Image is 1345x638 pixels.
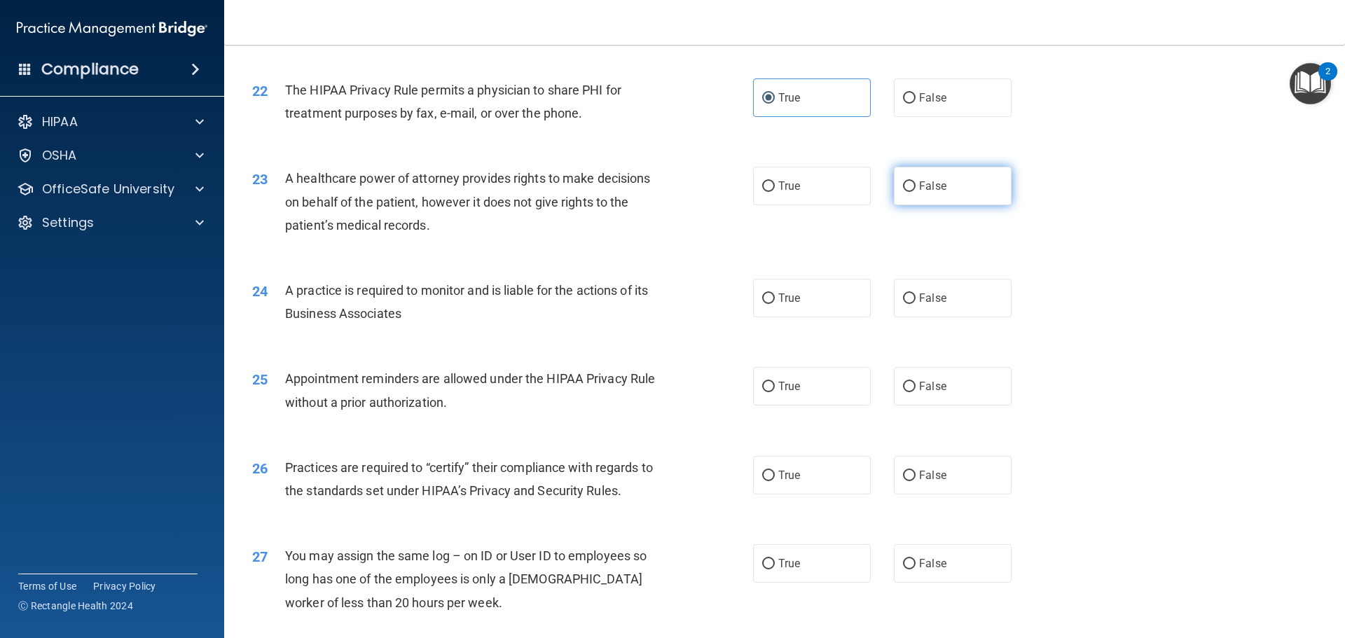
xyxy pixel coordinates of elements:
a: Settings [17,214,204,231]
span: False [919,291,946,305]
span: You may assign the same log – on ID or User ID to employees so long has one of the employees is o... [285,548,647,609]
span: False [919,469,946,482]
span: False [919,380,946,393]
p: OfficeSafe University [42,181,174,197]
a: Privacy Policy [93,579,156,593]
span: True [778,469,800,482]
a: OfficeSafe University [17,181,204,197]
span: Practices are required to “certify” their compliance with regards to the standards set under HIPA... [285,460,653,498]
span: Ⓒ Rectangle Health 2024 [18,599,133,613]
a: OSHA [17,147,204,164]
span: False [919,91,946,104]
input: False [903,471,916,481]
span: False [919,179,946,193]
span: 22 [252,83,268,99]
a: Terms of Use [18,579,76,593]
input: False [903,293,916,304]
img: PMB logo [17,15,207,43]
span: A healthcare power of attorney provides rights to make decisions on behalf of the patient, howeve... [285,171,650,232]
a: HIPAA [17,113,204,130]
input: True [762,93,775,104]
h4: Compliance [41,60,139,79]
span: True [778,91,800,104]
span: True [778,291,800,305]
span: 23 [252,171,268,188]
input: False [903,181,916,192]
p: OSHA [42,147,77,164]
div: 2 [1325,71,1330,90]
span: The HIPAA Privacy Rule permits a physician to share PHI for treatment purposes by fax, e-mail, or... [285,83,621,120]
span: False [919,557,946,570]
input: True [762,382,775,392]
span: 24 [252,283,268,300]
p: Settings [42,214,94,231]
button: Open Resource Center, 2 new notifications [1290,63,1331,104]
input: False [903,382,916,392]
input: True [762,559,775,569]
span: True [778,557,800,570]
input: False [903,93,916,104]
span: 25 [252,371,268,388]
span: True [778,179,800,193]
span: A practice is required to monitor and is liable for the actions of its Business Associates [285,283,648,321]
input: True [762,293,775,304]
span: True [778,380,800,393]
span: Appointment reminders are allowed under the HIPAA Privacy Rule without a prior authorization. [285,371,655,409]
span: 26 [252,460,268,477]
p: HIPAA [42,113,78,130]
input: True [762,181,775,192]
input: False [903,559,916,569]
span: 27 [252,548,268,565]
input: True [762,471,775,481]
